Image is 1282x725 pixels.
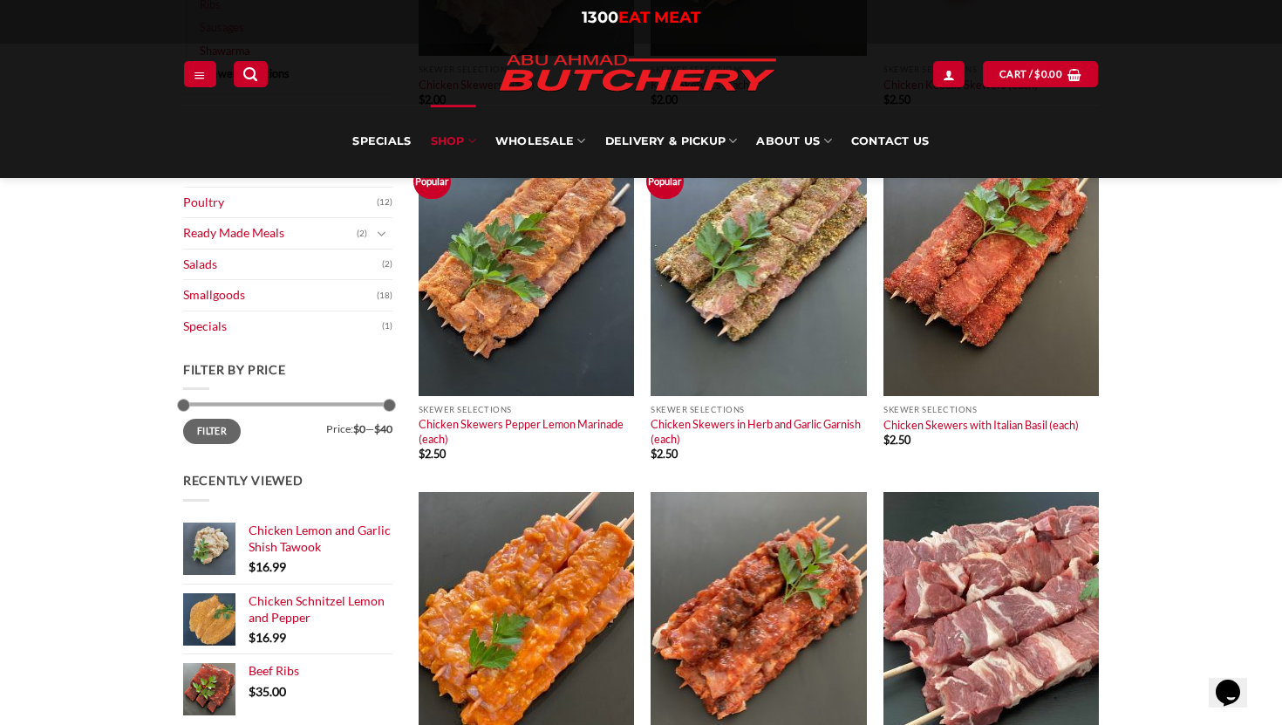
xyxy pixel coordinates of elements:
a: Specials [352,105,411,178]
span: EAT MEAT [618,8,700,27]
span: $ [249,630,256,645]
a: Chicken Skewers with Italian Basil (each) [883,418,1079,432]
a: Chicken Lemon and Garlic Shish Tawook [249,523,392,555]
span: $ [249,684,256,699]
p: Skewer Selections [883,405,1099,414]
a: Beef Ribs [249,663,392,679]
img: Chicken_Skewers_Pepper_Lemon_Marinade [419,138,634,396]
a: Chicken Skewers in Herb and Garlic Garnish (each) [651,417,866,446]
bdi: 2.50 [883,433,910,447]
span: (2) [382,251,392,277]
span: $ [883,433,890,447]
bdi: 35.00 [249,684,286,699]
span: Beef Ribs [249,663,299,678]
span: Filter by price [183,362,286,377]
span: $ [1034,66,1040,82]
p: Skewer Selections [419,405,634,414]
bdi: 16.99 [249,630,286,645]
iframe: chat widget [1209,655,1265,708]
span: (18) [377,283,392,309]
a: 1300EAT MEAT [582,8,700,27]
a: Wholesale [495,105,586,178]
a: Smallgoods [183,280,377,311]
a: Contact Us [851,105,930,178]
p: Skewer Selections [651,405,866,414]
bdi: 0.00 [1034,68,1062,79]
span: $ [249,559,256,574]
span: $ [651,447,657,461]
button: Filter [183,419,241,443]
a: Chicken Skewers Pepper Lemon Marinade (each) [419,417,634,446]
span: $40 [374,422,392,435]
a: Chicken Schnitzel Lemon and Pepper [249,593,392,626]
a: Specials [183,311,382,342]
a: Delivery & Pickup [605,105,738,178]
div: Price: — [183,419,392,434]
a: SHOP [431,105,476,178]
span: $ [419,447,425,461]
span: Chicken Lemon and Garlic Shish Tawook [249,523,391,553]
button: Toggle [372,224,392,243]
span: Cart / [999,66,1062,82]
a: Poultry [183,188,377,218]
a: View cart [983,61,1098,86]
bdi: 2.50 [419,447,446,461]
a: Salads [183,250,382,280]
span: (2) [357,221,367,247]
a: Ready Made Meals [183,218,357,249]
a: Search [234,61,267,86]
span: (1) [382,313,392,339]
a: Login [933,61,965,86]
img: Chicken_Skewers_in_Herb_and_Garlic_Garnish [651,138,866,396]
img: Chicken_Skewers_with_Italian_Basil [883,138,1099,396]
a: Menu [184,61,215,86]
span: Recently Viewed [183,473,303,488]
bdi: 16.99 [249,559,286,574]
span: $0 [353,422,365,435]
bdi: 2.50 [651,447,678,461]
a: About Us [756,105,831,178]
img: Abu Ahmad Butchery [485,44,790,105]
span: 1300 [582,8,618,27]
span: (12) [377,189,392,215]
span: Chicken Schnitzel Lemon and Pepper [249,593,385,624]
